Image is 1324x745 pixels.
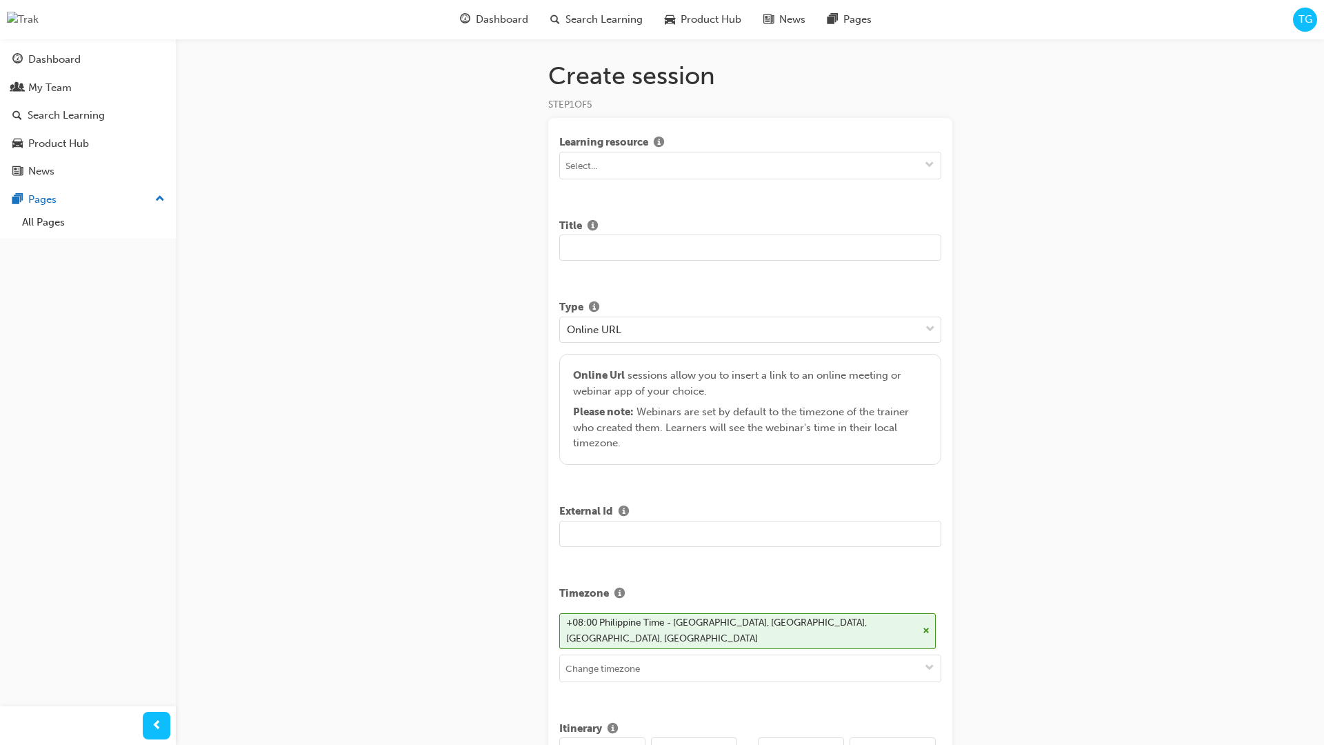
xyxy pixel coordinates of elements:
[28,192,57,208] div: Pages
[654,137,664,150] span: info-icon
[6,47,170,72] a: Dashboard
[449,6,539,34] a: guage-iconDashboard
[816,6,883,34] a: pages-iconPages
[843,12,872,28] span: Pages
[12,54,23,66] span: guage-icon
[613,504,634,521] button: Show info
[548,99,592,110] span: STEP 1 OF 5
[28,163,54,179] div: News
[12,110,22,122] span: search-icon
[6,44,170,187] button: DashboardMy TeamSearch LearningProduct HubNews
[6,187,170,212] button: Pages
[582,218,603,235] button: Show info
[565,12,643,28] span: Search Learning
[589,302,599,315] span: info-icon
[560,655,941,682] input: Change timezone
[602,721,623,738] button: Show info
[559,299,583,317] span: Type
[152,717,162,735] span: prev-icon
[12,194,23,206] span: pages-icon
[6,131,170,157] a: Product Hub
[12,138,23,150] span: car-icon
[560,152,941,179] input: Select...
[28,80,72,96] div: My Team
[919,152,941,179] button: toggle menu
[1298,12,1312,28] span: TG
[573,406,634,418] span: Please note :
[779,12,805,28] span: News
[609,586,630,603] button: Show info
[559,504,613,521] span: External Id
[763,11,774,28] span: news-icon
[7,12,39,28] img: Trak
[567,321,621,337] div: Online URL
[925,663,934,675] span: down-icon
[614,588,625,601] span: info-icon
[923,627,930,635] span: cross-icon
[460,11,470,28] span: guage-icon
[12,82,23,95] span: people-icon
[588,221,598,233] span: info-icon
[573,368,927,451] div: sessions allow you to insert a link to an online meeting or webinar app of your choice.
[919,655,941,682] button: toggle menu
[559,586,609,603] span: Timezone
[827,11,838,28] span: pages-icon
[559,721,602,738] span: Itinerary
[6,159,170,184] a: News
[583,299,605,317] button: Show info
[6,103,170,128] a: Search Learning
[648,135,670,152] button: Show info
[12,166,23,178] span: news-icon
[28,136,89,152] div: Product Hub
[573,369,625,381] span: Online Url
[925,321,935,339] span: down-icon
[665,11,675,28] span: car-icon
[476,12,528,28] span: Dashboard
[155,190,165,208] span: up-icon
[28,52,81,68] div: Dashboard
[566,615,918,646] div: +08:00 Philippine Time - [GEOGRAPHIC_DATA], [GEOGRAPHIC_DATA], [GEOGRAPHIC_DATA], [GEOGRAPHIC_DATA]
[573,404,927,451] div: Webinars are set by default to the timezone of the trainer who created them. Learners will see th...
[17,212,170,233] a: All Pages
[550,11,560,28] span: search-icon
[654,6,752,34] a: car-iconProduct Hub
[559,135,648,152] span: Learning resource
[752,6,816,34] a: news-iconNews
[681,12,741,28] span: Product Hub
[608,724,618,736] span: info-icon
[925,160,934,172] span: down-icon
[559,218,582,235] span: Title
[6,75,170,101] a: My Team
[1293,8,1317,32] button: TG
[539,6,654,34] a: search-iconSearch Learning
[619,506,629,519] span: info-icon
[548,61,952,91] h1: Create session
[28,108,105,123] div: Search Learning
